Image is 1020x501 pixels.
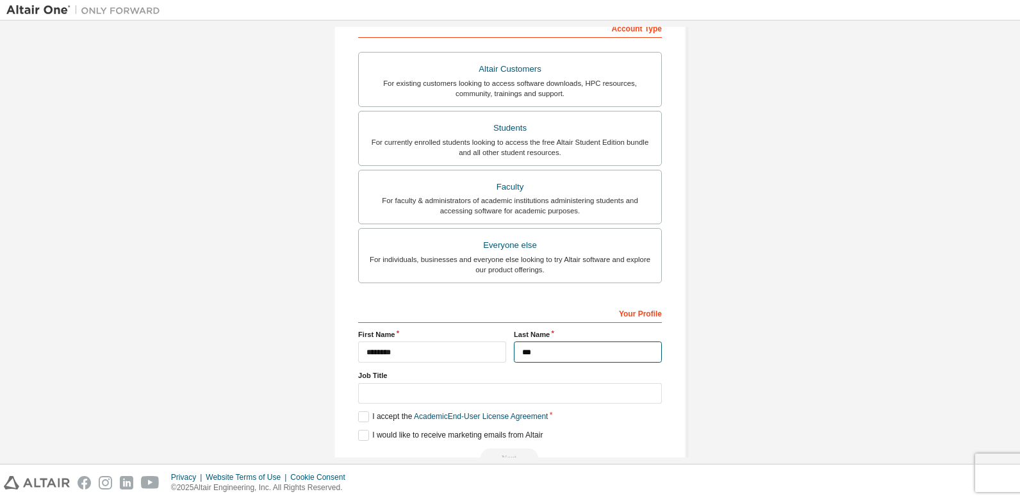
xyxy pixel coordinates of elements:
img: facebook.svg [78,476,91,489]
div: For existing customers looking to access software downloads, HPC resources, community, trainings ... [366,78,654,99]
p: © 2025 Altair Engineering, Inc. All Rights Reserved. [171,482,353,493]
div: For faculty & administrators of academic institutions administering students and accessing softwa... [366,195,654,216]
div: Privacy [171,472,206,482]
img: youtube.svg [141,476,160,489]
img: altair_logo.svg [4,476,70,489]
div: Cookie Consent [290,472,352,482]
div: Faculty [366,178,654,196]
div: For individuals, businesses and everyone else looking to try Altair software and explore our prod... [366,254,654,275]
img: Altair One [6,4,167,17]
img: instagram.svg [99,476,112,489]
label: First Name [358,329,506,340]
div: Altair Customers [366,60,654,78]
div: Your Profile [358,302,662,323]
a: Academic End-User License Agreement [414,412,548,421]
div: For currently enrolled students looking to access the free Altair Student Edition bundle and all ... [366,137,654,158]
label: Job Title [358,370,662,381]
img: linkedin.svg [120,476,133,489]
div: Students [366,119,654,137]
div: Account Type [358,17,662,38]
label: Last Name [514,329,662,340]
label: I accept the [358,411,548,422]
label: I would like to receive marketing emails from Altair [358,430,543,441]
div: Everyone else [366,236,654,254]
div: Read and acccept EULA to continue [358,448,662,468]
div: Website Terms of Use [206,472,290,482]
